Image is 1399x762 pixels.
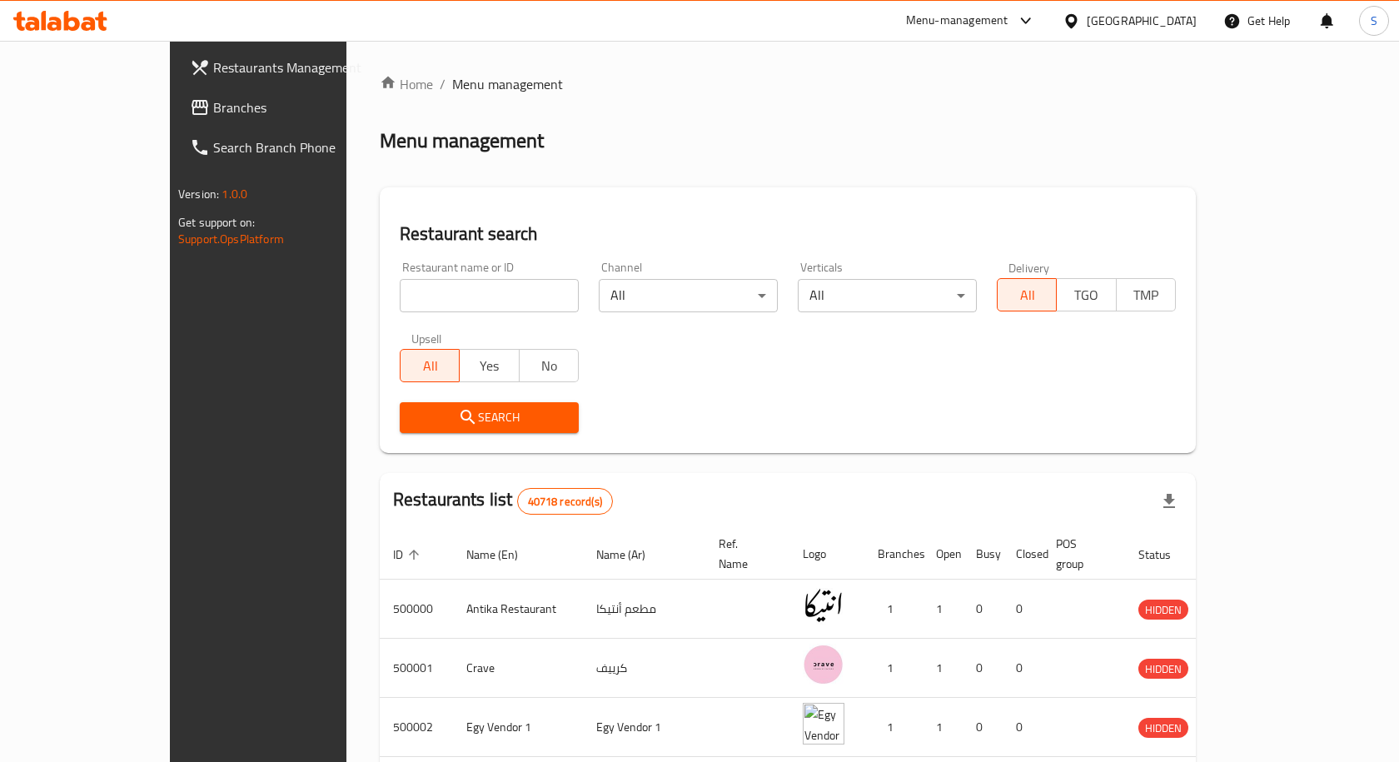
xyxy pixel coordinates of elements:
[1087,12,1197,30] div: [GEOGRAPHIC_DATA]
[177,127,404,167] a: Search Branch Phone
[1138,660,1188,679] span: HIDDEN
[526,354,572,378] span: No
[1149,481,1189,521] div: Export file
[803,585,844,626] img: Antika Restaurant
[517,488,613,515] div: Total records count
[596,545,667,565] span: Name (Ar)
[177,47,404,87] a: Restaurants Management
[519,349,579,382] button: No
[413,407,565,428] span: Search
[963,580,1003,639] td: 0
[1123,283,1169,307] span: TMP
[1138,659,1188,679] div: HIDDEN
[380,74,1196,94] nav: breadcrumb
[380,127,544,154] h2: Menu management
[178,212,255,233] span: Get support on:
[864,529,923,580] th: Branches
[400,279,579,312] input: Search for restaurant name or ID..
[963,529,1003,580] th: Busy
[400,222,1176,247] h2: Restaurant search
[1004,283,1050,307] span: All
[440,74,446,94] li: /
[1003,698,1043,757] td: 0
[407,354,453,378] span: All
[1003,639,1043,698] td: 0
[923,580,963,639] td: 1
[380,639,453,698] td: 500001
[583,698,705,757] td: Egy Vendor 1
[453,580,583,639] td: Antika Restaurant
[963,639,1003,698] td: 0
[518,494,612,510] span: 40718 record(s)
[1008,261,1050,273] label: Delivery
[380,698,453,757] td: 500002
[380,74,433,94] a: Home
[213,97,391,117] span: Branches
[400,402,579,433] button: Search
[803,644,844,685] img: Crave
[798,279,977,312] div: All
[906,11,1008,31] div: Menu-management
[1138,600,1188,620] div: HIDDEN
[400,349,460,382] button: All
[466,545,540,565] span: Name (En)
[1138,600,1188,620] span: HIDDEN
[583,580,705,639] td: مطعم أنتيكا
[453,698,583,757] td: Egy Vendor 1
[803,703,844,745] img: Egy Vendor 1
[789,529,864,580] th: Logo
[178,228,284,250] a: Support.OpsPlatform
[1371,12,1377,30] span: S
[997,278,1057,311] button: All
[1138,719,1188,738] span: HIDDEN
[923,639,963,698] td: 1
[599,279,778,312] div: All
[583,639,705,698] td: كرييف
[453,639,583,698] td: Crave
[411,332,442,344] label: Upsell
[1056,534,1105,574] span: POS group
[864,639,923,698] td: 1
[213,57,391,77] span: Restaurants Management
[222,183,247,205] span: 1.0.0
[459,349,519,382] button: Yes
[1116,278,1176,311] button: TMP
[1063,283,1109,307] span: TGO
[1138,545,1192,565] span: Status
[1138,718,1188,738] div: HIDDEN
[178,183,219,205] span: Version:
[719,534,769,574] span: Ref. Name
[1003,580,1043,639] td: 0
[213,137,391,157] span: Search Branch Phone
[1056,278,1116,311] button: TGO
[393,487,613,515] h2: Restaurants list
[177,87,404,127] a: Branches
[864,698,923,757] td: 1
[864,580,923,639] td: 1
[923,698,963,757] td: 1
[393,545,425,565] span: ID
[923,529,963,580] th: Open
[1003,529,1043,580] th: Closed
[963,698,1003,757] td: 0
[380,580,453,639] td: 500000
[452,74,563,94] span: Menu management
[466,354,512,378] span: Yes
